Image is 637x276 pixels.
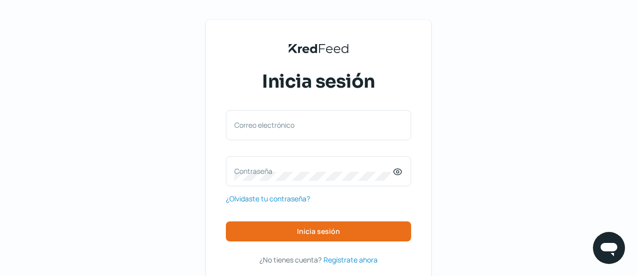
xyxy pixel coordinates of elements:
img: chatIcon [599,238,619,258]
span: ¿No tienes cuenta? [259,255,322,264]
label: Contraseña [234,166,393,176]
span: Inicia sesión [262,69,375,94]
button: Inicia sesión [226,221,411,241]
span: Inicia sesión [297,228,340,235]
a: Regístrate ahora [324,253,378,266]
a: ¿Olvidaste tu contraseña? [226,192,310,205]
label: Correo electrónico [234,120,393,130]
